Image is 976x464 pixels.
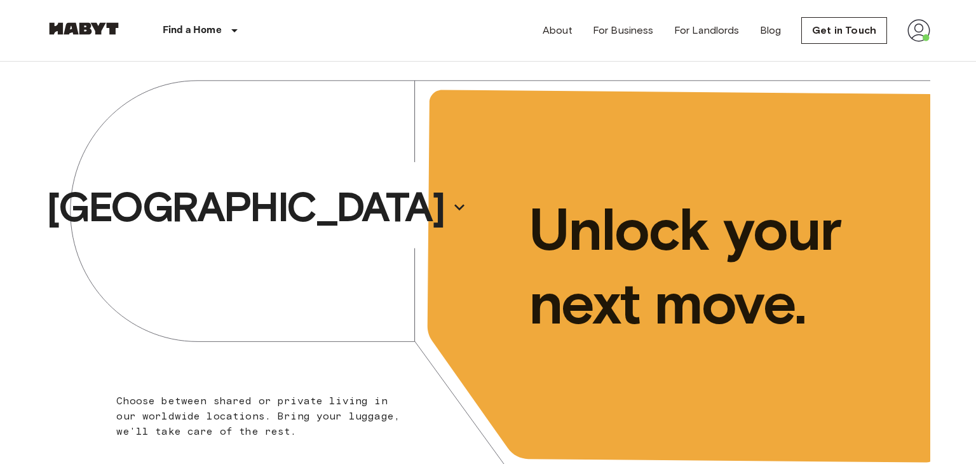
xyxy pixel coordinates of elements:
p: Find a Home [163,23,222,38]
p: Choose between shared or private living in our worldwide locations. Bring your luggage, we'll tak... [116,393,408,439]
a: For Business [593,23,654,38]
p: [GEOGRAPHIC_DATA] [46,182,444,233]
p: Unlock your next move. [529,193,910,340]
a: Blog [760,23,782,38]
a: For Landlords [674,23,740,38]
a: Get in Touch [801,17,887,44]
a: About [543,23,573,38]
button: [GEOGRAPHIC_DATA] [41,178,472,236]
img: Habyt [46,22,122,35]
img: avatar [907,19,930,42]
